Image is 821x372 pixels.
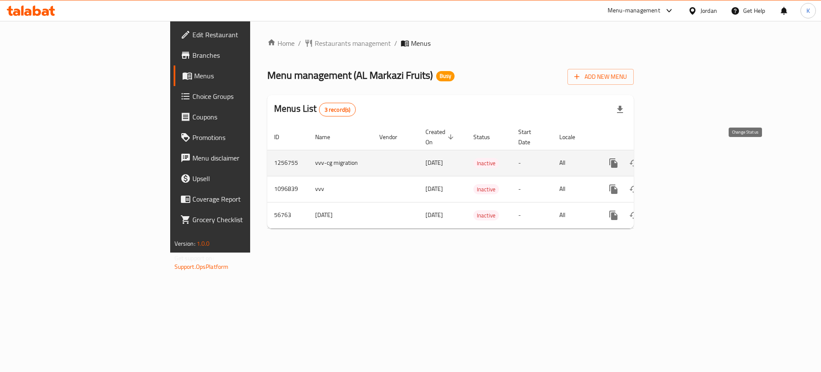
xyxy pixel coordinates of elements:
span: Vendor [379,132,408,142]
div: Total records count [319,103,356,116]
td: - [511,176,552,202]
button: more [603,153,624,173]
a: Restaurants management [304,38,391,48]
span: Start Date [518,127,542,147]
span: K [806,6,810,15]
a: Upsell [174,168,307,189]
span: Created On [425,127,456,147]
span: Grocery Checklist [192,214,301,225]
span: Branches [192,50,301,60]
th: Actions [597,124,692,150]
span: [DATE] [425,157,443,168]
li: / [394,38,397,48]
button: more [603,179,624,199]
span: Menus [194,71,301,81]
span: Status [473,132,501,142]
span: Edit Restaurant [192,30,301,40]
a: Menus [174,65,307,86]
span: Locale [559,132,586,142]
td: vvv [308,176,372,202]
span: Promotions [192,132,301,143]
span: 1.0.0 [197,238,210,249]
div: Export file [610,99,630,120]
span: Inactive [473,211,499,220]
span: Restaurants management [315,38,391,48]
span: Menu management ( AL Markazi Fruits ) [267,65,433,85]
a: Coupons [174,107,307,127]
span: Inactive [473,158,499,168]
span: Name [315,132,341,142]
span: Version: [174,238,195,249]
td: All [552,150,597,176]
td: All [552,176,597,202]
a: Menu disclaimer [174,148,307,168]
span: Upsell [192,173,301,184]
div: Menu-management [608,6,660,16]
button: Add New Menu [567,69,634,85]
span: Choice Groups [192,91,301,101]
span: Get support on: [174,253,214,264]
td: - [511,202,552,228]
div: Jordan [700,6,717,15]
span: Menus [411,38,431,48]
a: Choice Groups [174,86,307,107]
td: [DATE] [308,202,372,228]
a: Edit Restaurant [174,24,307,45]
a: Support.OpsPlatform [174,261,229,272]
button: Change Status [624,179,644,199]
span: Busy [436,72,455,80]
td: All [552,202,597,228]
span: Coupons [192,112,301,122]
span: [DATE] [425,183,443,194]
span: Add New Menu [574,71,627,82]
span: Inactive [473,185,499,194]
span: [DATE] [425,209,443,220]
span: 3 record(s) [319,106,356,114]
table: enhanced table [267,124,692,229]
a: Branches [174,45,307,65]
td: - [511,150,552,176]
button: Change Status [624,205,644,226]
h2: Menus List [274,102,356,116]
span: Coverage Report [192,194,301,204]
td: vvv-cg migration [308,150,372,176]
div: Busy [436,71,455,81]
span: ID [274,132,290,142]
a: Coverage Report [174,189,307,209]
a: Promotions [174,127,307,148]
a: Grocery Checklist [174,209,307,230]
span: Menu disclaimer [192,153,301,163]
nav: breadcrumb [267,38,634,48]
button: more [603,205,624,226]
